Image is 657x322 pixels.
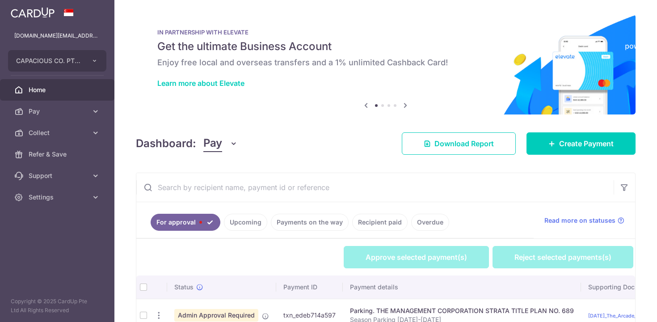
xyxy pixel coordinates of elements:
span: Home [29,85,88,94]
span: Download Report [434,138,494,149]
span: CAPACIOUS CO. PTE. LTD. [16,56,82,65]
a: Payments on the way [271,214,349,231]
p: IN PARTNERSHIP WITH ELEVATE [157,29,614,36]
span: Create Payment [559,138,614,149]
iframe: Opens a widget where you can find more information [599,295,648,318]
h5: Get the ultimate Business Account [157,39,614,54]
th: Payment details [343,275,581,299]
h6: Enjoy free local and overseas transfers and a 1% unlimited Cashback Card! [157,57,614,68]
span: Admin Approval Required [174,309,258,322]
span: Read more on statuses [544,216,615,225]
span: Pay [203,135,222,152]
a: For approval [151,214,220,231]
span: Refer & Save [29,150,88,159]
button: CAPACIOUS CO. PTE. LTD. [8,50,106,72]
p: [DOMAIN_NAME][EMAIL_ADDRESS][DOMAIN_NAME] [14,31,100,40]
span: Collect [29,128,88,137]
img: Renovation banner [136,14,636,114]
img: CardUp [11,7,55,18]
a: Recipient paid [352,214,408,231]
a: Learn more about Elevate [157,79,244,88]
button: Pay [203,135,238,152]
span: Status [174,283,194,292]
a: Download Report [402,132,516,155]
th: Payment ID [276,275,343,299]
span: Settings [29,193,88,202]
a: Read more on statuses [544,216,624,225]
span: Support [29,171,88,180]
h4: Dashboard: [136,136,196,152]
div: Parking. THE MANAGEMENT CORPORATION STRATA TITLE PLAN NO. 689 [350,306,574,315]
a: Create Payment [526,132,636,155]
a: Overdue [411,214,449,231]
input: Search by recipient name, payment id or reference [136,173,614,202]
a: Upcoming [224,214,267,231]
span: Pay [29,107,88,116]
